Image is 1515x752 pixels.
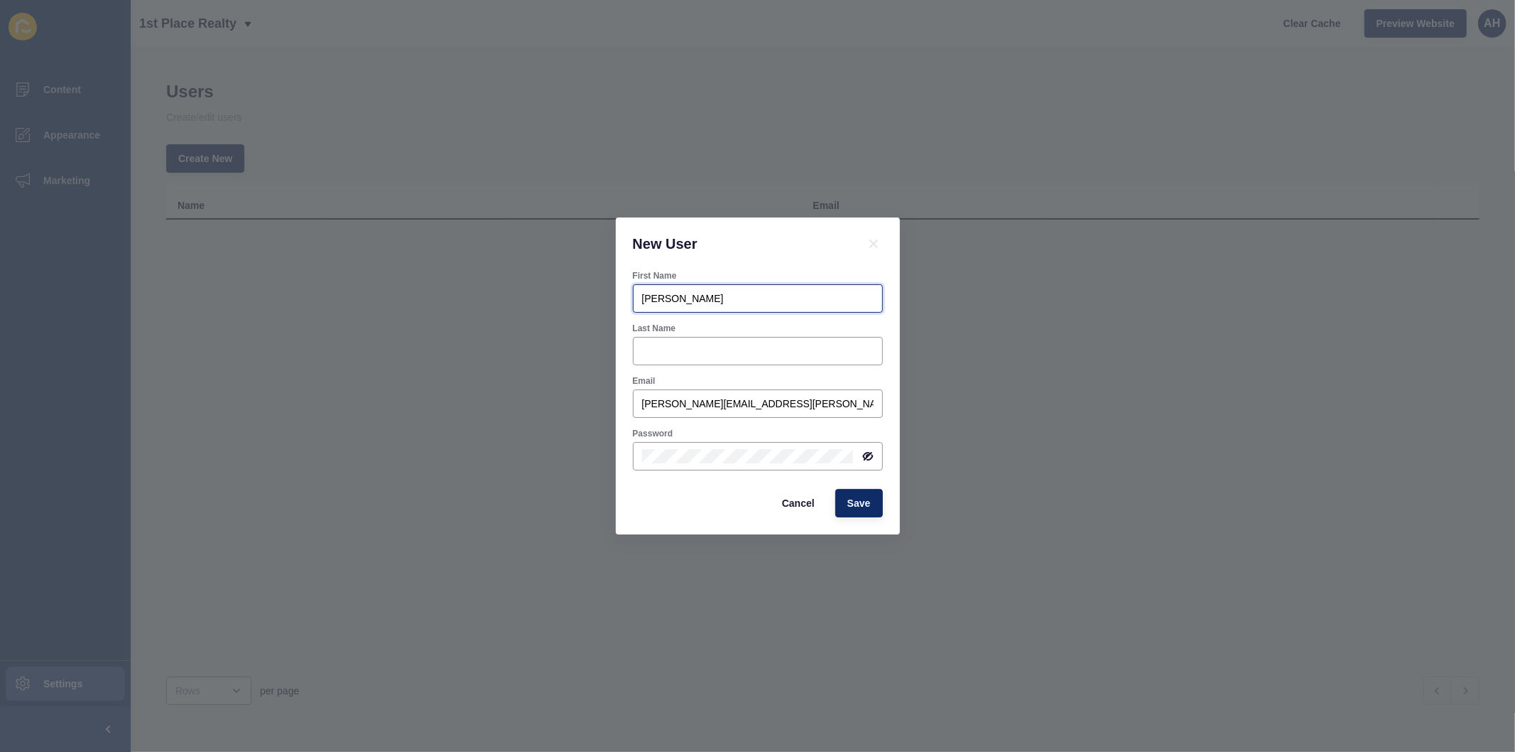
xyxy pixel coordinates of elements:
button: Cancel [770,489,827,517]
span: Cancel [782,496,815,510]
label: Password [633,428,673,439]
h1: New User [633,235,847,253]
label: First Name [633,270,677,281]
label: Email [633,375,656,387]
label: Last Name [633,323,676,334]
button: Save [835,489,883,517]
span: Save [847,496,871,510]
